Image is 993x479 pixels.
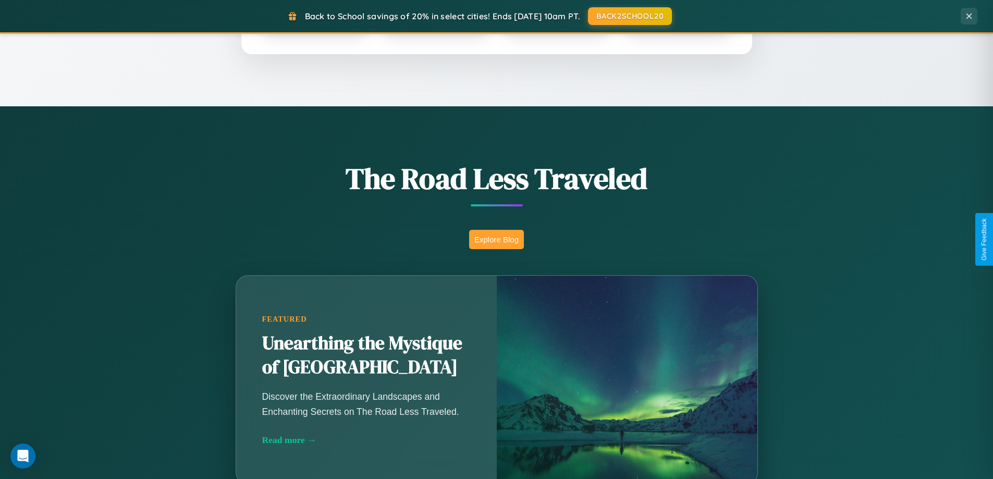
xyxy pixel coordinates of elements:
[980,218,988,261] div: Give Feedback
[262,389,471,419] p: Discover the Extraordinary Landscapes and Enchanting Secrets on The Road Less Traveled.
[588,7,672,25] button: BACK2SCHOOL20
[184,158,810,199] h1: The Road Less Traveled
[262,331,471,379] h2: Unearthing the Mystique of [GEOGRAPHIC_DATA]
[262,435,471,446] div: Read more →
[262,315,471,324] div: Featured
[10,444,35,469] div: Open Intercom Messenger
[305,11,580,21] span: Back to School savings of 20% in select cities! Ends [DATE] 10am PT.
[469,230,524,249] button: Explore Blog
